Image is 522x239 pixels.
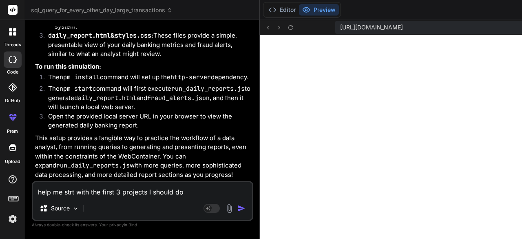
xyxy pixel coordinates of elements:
label: code [7,69,18,76]
code: run_daily_reports.js [171,85,245,93]
li: These files provide a simple, presentable view of your daily banking metrics and fraud alerts, si... [42,31,252,59]
img: Pick Models [72,205,79,212]
textarea: help me strt with the first 3 projects I should do [33,182,252,197]
code: daily_report.html [48,31,111,40]
li: Open the provided local server URL in your browser to view the generated daily banking report. [42,112,252,130]
span: sql_query_for_every_other_day_large_transactions [31,6,173,14]
button: Preview [299,4,339,16]
label: Upload [5,158,20,165]
li: The command will set up the dependency. [42,73,252,84]
span: privacy [109,222,124,227]
code: daily_report.html [74,94,137,102]
p: This setup provides a tangible way to practice the workflow of a data analyst, from running queri... [35,134,252,180]
button: Editor [265,4,299,16]
code: fraud_alerts.json [147,94,210,102]
img: icon [237,204,246,212]
strong: & : [48,31,153,39]
img: settings [6,212,20,226]
code: run_daily_reports.js [56,161,130,170]
span: [URL][DOMAIN_NAME] [340,23,403,31]
p: Always double-check its answers. Your in Bind [32,221,253,229]
code: styles.css [115,31,151,40]
code: npm start [60,85,93,93]
code: npm install [60,73,100,81]
strong: To run this simulation: [35,63,101,70]
img: attachment [225,204,234,213]
p: Source [51,204,70,212]
label: threads [4,41,21,48]
li: The command will first execute to generate and , and then it will launch a local web server. [42,84,252,112]
label: GitHub [5,97,20,104]
code: http-server [170,73,211,81]
label: prem [7,128,18,135]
